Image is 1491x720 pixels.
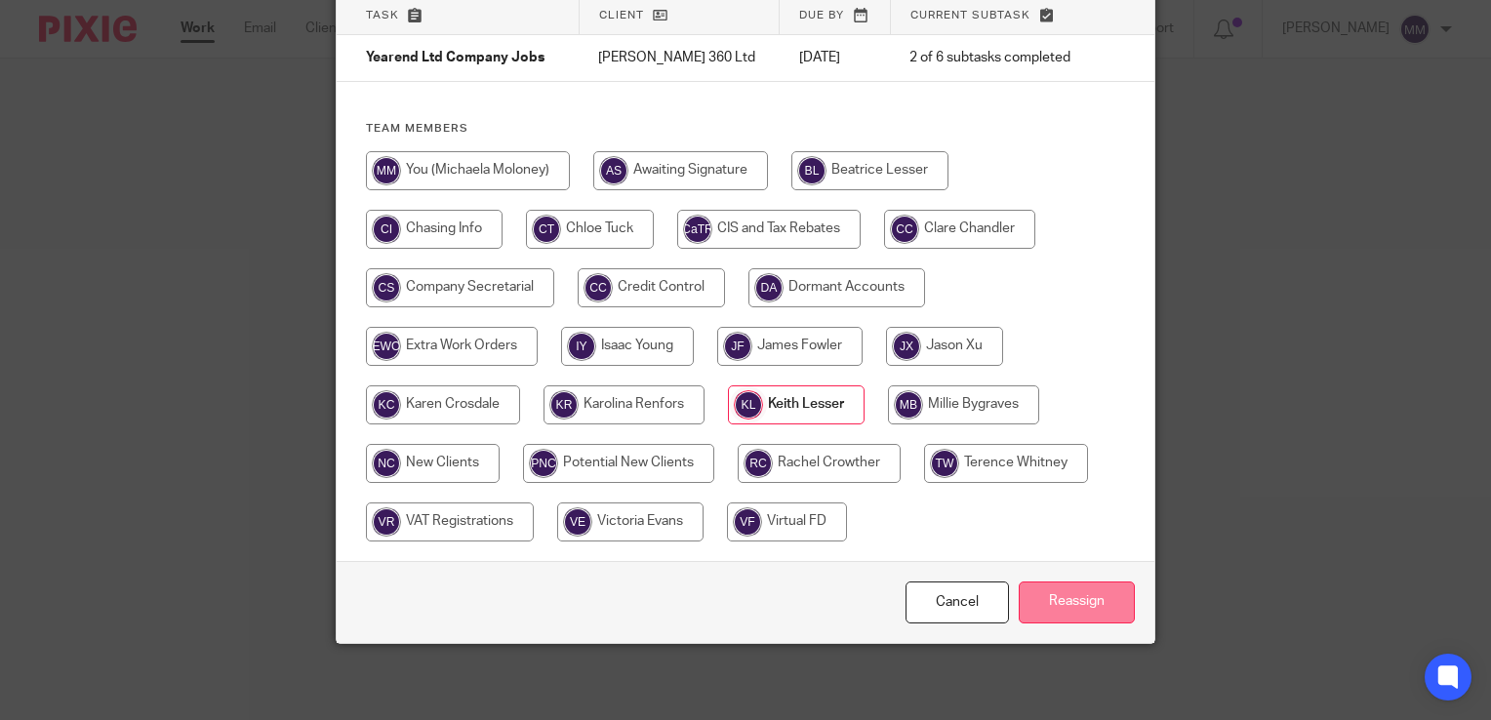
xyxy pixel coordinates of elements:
p: [PERSON_NAME] 360 Ltd [598,48,760,67]
span: Current subtask [910,10,1030,20]
p: [DATE] [799,48,870,67]
input: Reassign [1019,581,1135,623]
a: Close this dialog window [906,581,1009,623]
span: Client [599,10,644,20]
td: 2 of 6 subtasks completed [890,35,1095,82]
span: Task [366,10,399,20]
span: Yearend Ltd Company Jobs [366,52,544,65]
h4: Team members [366,121,1125,137]
span: Due by [799,10,844,20]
